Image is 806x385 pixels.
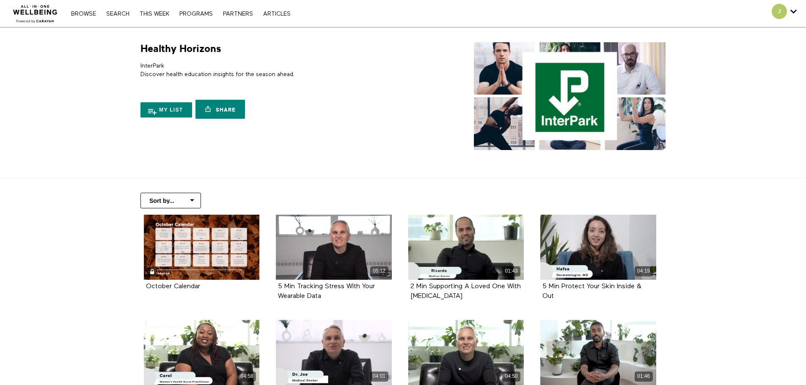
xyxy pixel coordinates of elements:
a: Share [195,100,245,119]
a: 2 Min How Your Immune System Detects Allergens 01:46 [540,320,656,385]
a: October Calendar [144,215,260,280]
a: THIS WEEK [135,11,173,17]
div: 05:12 [370,266,388,276]
a: PROGRAMS [175,11,217,17]
a: 5 Min Tracking Stress With Your Wearable Data 05:12 [276,215,392,280]
h1: Healthy Horizons [140,42,221,55]
a: 3 Min Cancer Screenings & Early Detection 04:01 [276,320,392,385]
nav: Primary [67,9,294,18]
strong: 5 Min Tracking Stress With Your Wearable Data [278,283,375,300]
a: 5 Min Tracking Stress With Your Wearable Data [278,283,375,299]
div: 01:43 [502,266,520,276]
a: Browse [67,11,100,17]
a: 2 Min Supporting A Loved One With [MEDICAL_DATA] [410,283,521,299]
a: PARTNERS [219,11,257,17]
a: October Calendar [146,283,200,289]
img: Healthy Horizons [474,42,666,150]
div: 01:46 [635,371,653,381]
strong: 5 Min Protect Your Skin Inside & Out [542,283,641,300]
a: ARTICLES [259,11,295,17]
a: Search [102,11,134,17]
strong: 2 Min Supporting A Loved One With Type 2 Diabetes [410,283,521,300]
div: 04:01 [370,371,388,381]
p: InterPark Discover health education insights for the season ahead. [140,62,400,79]
button: My list [140,102,192,117]
a: 2 Min Supporting A Loved One With Type 2 Diabetes 01:43 [408,215,524,280]
div: 04:58 [238,371,256,381]
a: 5 Min Protect Your Skin Inside & Out 04:19 [540,215,656,280]
a: 5 Min Daily Habits To Protect Kidney Health 04:50 [408,320,524,385]
div: 04:50 [502,371,520,381]
a: 5 Min Why Regular Gynecological Checkups Matter 04:58 [144,320,260,385]
a: 5 Min Protect Your Skin Inside & Out [542,283,641,299]
div: 04:19 [635,266,653,276]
